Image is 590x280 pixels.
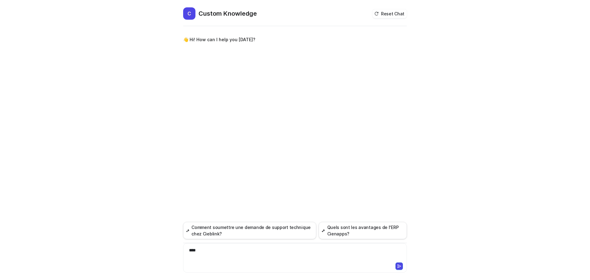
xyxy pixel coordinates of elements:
[372,9,407,18] button: Reset Chat
[183,7,195,20] span: C
[183,36,255,43] p: 👋 Hi! How can I help you [DATE]?
[199,9,257,18] h2: Custom Knowledge
[319,222,407,239] button: Quels sont les avantages de l'ERP Cienapps?
[183,222,316,239] button: Comment soumettre une demande de support technique chez Cieblink?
